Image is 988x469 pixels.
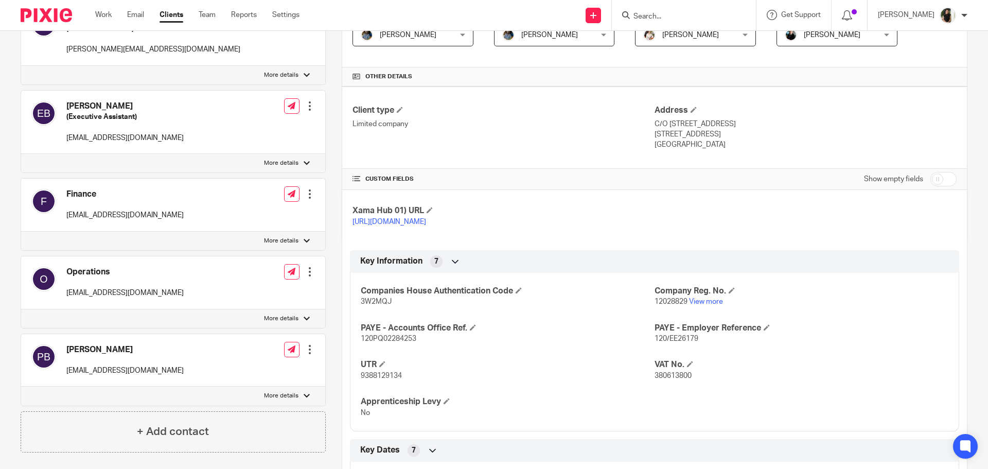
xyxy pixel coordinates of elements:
[655,119,957,129] p: C/O [STREET_ADDRESS]
[66,133,184,143] p: [EMAIL_ADDRESS][DOMAIN_NAME]
[66,366,184,376] p: [EMAIL_ADDRESS][DOMAIN_NAME]
[655,140,957,150] p: [GEOGRAPHIC_DATA]
[95,10,112,20] a: Work
[655,298,687,305] span: 12028829
[361,298,392,305] span: 3W2MQJ
[689,298,723,305] a: View more
[66,44,240,55] p: [PERSON_NAME][EMAIL_ADDRESS][DOMAIN_NAME]
[352,119,655,129] p: Limited company
[137,424,209,440] h4: + Add contact
[272,10,299,20] a: Settings
[31,344,56,369] img: svg%3E
[264,392,298,400] p: More details
[66,189,184,200] h4: Finance
[66,267,184,277] h4: Operations
[361,372,402,379] span: 9388129134
[231,10,257,20] a: Reports
[804,31,860,39] span: [PERSON_NAME]
[655,372,692,379] span: 380613800
[361,359,655,370] h4: UTR
[264,159,298,167] p: More details
[412,445,416,456] span: 7
[380,31,436,39] span: [PERSON_NAME]
[264,315,298,323] p: More details
[655,286,948,297] h4: Company Reg. No.
[655,335,698,342] span: 120/EE26179
[66,288,184,298] p: [EMAIL_ADDRESS][DOMAIN_NAME]
[878,10,934,20] p: [PERSON_NAME]
[864,174,923,184] label: Show empty fields
[361,286,655,297] h4: Companies House Authentication Code
[352,175,655,183] h4: CUSTOM FIELDS
[502,29,515,41] img: Jaskaran%20Singh.jpeg
[66,344,184,355] h4: [PERSON_NAME]
[361,29,373,41] img: Jaskaran%20Singh.jpeg
[360,445,400,456] span: Key Dates
[160,10,183,20] a: Clients
[31,267,56,291] img: svg%3E
[127,10,144,20] a: Email
[781,11,821,19] span: Get Support
[785,29,797,41] img: nicky-partington.jpg
[360,256,422,267] span: Key Information
[361,323,655,334] h4: PAYE - Accounts Office Ref.
[655,129,957,140] p: [STREET_ADDRESS]
[264,71,298,79] p: More details
[655,323,948,334] h4: PAYE - Employer Reference
[199,10,216,20] a: Team
[365,73,412,81] span: Other details
[521,31,578,39] span: [PERSON_NAME]
[361,335,416,342] span: 120PQ02284253
[352,218,426,225] a: [URL][DOMAIN_NAME]
[66,112,184,122] h5: (Executive Assistant)
[434,256,438,267] span: 7
[31,101,56,126] img: svg%3E
[361,396,655,407] h4: Apprenticeship Levy
[655,359,948,370] h4: VAT No.
[66,101,184,112] h4: [PERSON_NAME]
[632,12,725,22] input: Search
[361,409,370,416] span: No
[21,8,72,22] img: Pixie
[31,189,56,214] img: svg%3E
[643,29,656,41] img: Kayleigh%20Henson.jpeg
[352,105,655,116] h4: Client type
[655,105,957,116] h4: Address
[352,205,655,216] h4: Xama Hub 01) URL
[66,210,184,220] p: [EMAIL_ADDRESS][DOMAIN_NAME]
[662,31,719,39] span: [PERSON_NAME]
[940,7,956,24] img: Janice%20Tang.jpeg
[264,237,298,245] p: More details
